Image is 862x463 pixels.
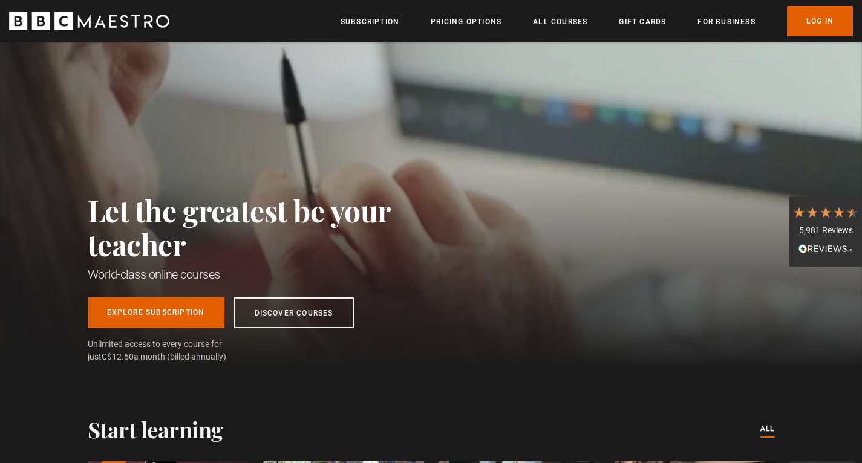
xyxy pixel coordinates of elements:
[234,297,354,328] a: Discover Courses
[792,206,859,219] div: 4.7 Stars
[341,16,399,28] a: Subscription
[789,196,862,267] div: 5,981 ReviewsRead All Reviews
[88,338,251,363] span: Unlimited access to every course for just a month (billed annually)
[102,352,134,361] span: C$12.50
[697,16,755,28] a: For business
[533,16,587,28] a: All Courses
[88,266,445,283] h1: World-class online courses
[9,12,169,30] svg: BBC Maestro
[431,16,501,28] a: Pricing Options
[798,244,853,253] img: REVIEWS.io
[88,193,445,261] h2: Let the greatest be your teacher
[792,225,859,237] div: 5,981 Reviews
[792,243,859,257] div: Read All Reviews
[619,16,666,28] a: Gift Cards
[88,297,224,328] a: Explore Subscription
[341,6,853,36] nav: Primary
[787,6,853,36] a: Log In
